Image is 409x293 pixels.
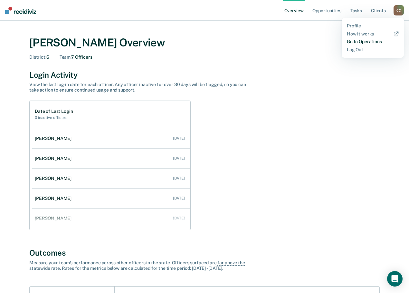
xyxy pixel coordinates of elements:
div: C C [394,5,404,15]
div: View the last log-in date for each officer. Any officer inactive for over 30 days will be flagged... [29,82,255,93]
a: [PERSON_NAME] [DATE] [32,209,190,228]
div: Outcomes [29,248,380,258]
a: [PERSON_NAME] [DATE] [32,129,190,148]
div: Open Intercom Messenger [387,271,403,287]
div: 6 [29,54,49,60]
div: Measure your team’s performance across other officer s in the state. Officer s surfaced are . Rat... [29,260,255,271]
div: [PERSON_NAME] [35,216,74,221]
a: Profile [347,23,399,29]
div: Login Activity [29,70,380,80]
div: [PERSON_NAME] [35,156,74,161]
a: How it works [347,31,399,37]
h2: 0 inactive officers [35,115,73,120]
a: [PERSON_NAME] [DATE] [32,169,190,188]
a: Go to Operations [347,39,399,44]
div: [PERSON_NAME] [35,136,74,141]
a: Log Out [347,47,399,53]
button: CC [394,5,404,15]
div: [DATE] [173,196,185,200]
div: 7 Officers [60,54,92,60]
a: [PERSON_NAME] [DATE] [32,189,190,208]
img: Recidiviz [5,7,36,14]
div: [DATE] [173,216,185,220]
div: [PERSON_NAME] Overview [29,36,380,49]
a: [PERSON_NAME] [DATE] [32,149,190,168]
div: [PERSON_NAME] [35,176,74,181]
h1: Date of Last Login [35,109,73,114]
div: [DATE] [173,176,185,181]
span: far above the statewide rate [29,260,245,271]
span: District : [29,54,46,60]
div: [DATE] [173,136,185,141]
span: Team : [60,54,71,60]
div: [PERSON_NAME] [35,196,74,201]
div: [DATE] [173,156,185,161]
